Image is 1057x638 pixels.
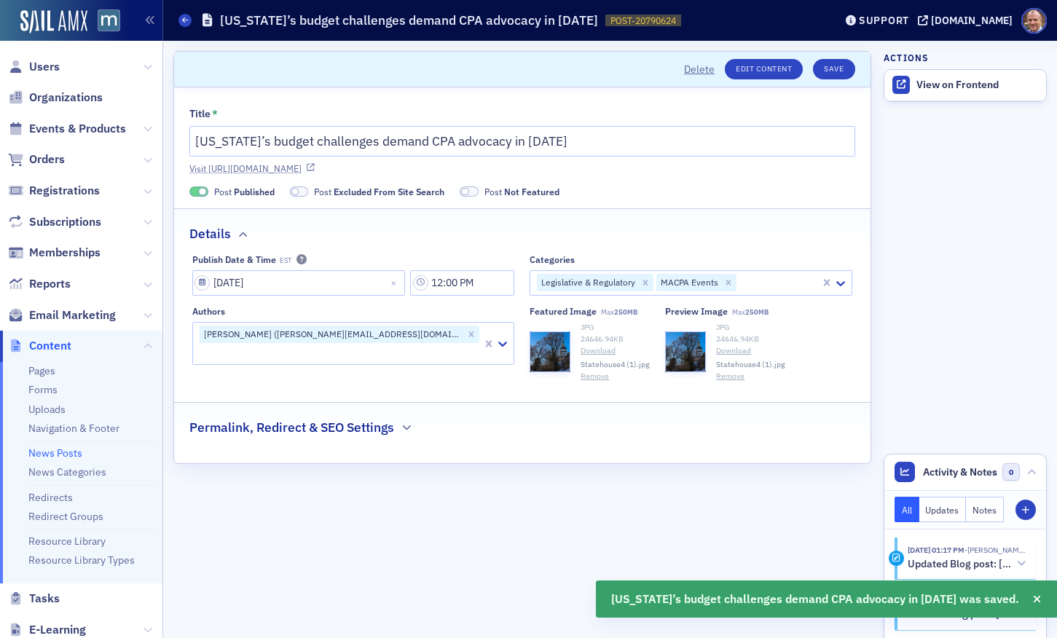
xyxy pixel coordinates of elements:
div: Remove Legislative & Regulatory [637,274,653,291]
div: View on Frontend [916,79,1039,92]
span: Max [601,307,637,317]
span: Organizations [29,90,103,106]
a: Download [716,345,785,357]
span: Max [732,307,769,317]
span: EST [280,256,291,265]
span: Post [314,185,444,198]
a: Email Marketing [8,307,116,323]
a: News Posts [28,446,82,460]
span: Excluded From Site Search [334,186,444,197]
a: News Categories [28,465,106,478]
div: Legislative & Regulatory [537,274,637,291]
div: Activity [889,551,904,566]
div: [DOMAIN_NAME] [931,14,1013,27]
button: Delete [684,62,715,77]
span: Not Featured [460,186,479,197]
a: Edit Content [725,59,803,79]
button: Save [813,59,854,79]
span: Registrations [29,183,100,199]
h5: Updated Blog post: [US_STATE]’s budget challenges demand CPA advocacy in [DATE] [908,558,1012,571]
button: Updated Blog post: [US_STATE]’s budget challenges demand CPA advocacy in [DATE] [908,556,1026,572]
a: Resource Library Types [28,554,135,567]
span: Reports [29,276,71,292]
div: Preview image [665,306,728,317]
a: Registrations [8,183,100,199]
input: MM/DD/YYYY [192,270,406,296]
h4: Actions [884,51,929,64]
span: Profile [1021,8,1047,34]
span: Email Marketing [29,307,116,323]
span: [US_STATE]’s budget challenges demand CPA advocacy in [DATE] was saved. [611,591,1019,608]
div: Title [189,108,211,121]
span: Content [29,338,71,354]
a: Orders [8,151,65,168]
a: Navigation & Footer [28,422,119,435]
span: Published [189,186,208,197]
span: Excluded From Site Search [290,186,309,197]
span: Statehouse4 (1).jpg [716,359,785,371]
span: Not Featured [504,186,559,197]
span: Orders [29,151,65,168]
h2: Details [189,224,231,243]
a: View on Frontend [884,70,1046,101]
div: Remove MACPA Events [720,274,736,291]
a: Uploads [28,403,66,416]
span: Users [29,59,60,75]
a: Redirect Groups [28,510,103,523]
a: Pages [28,364,55,377]
span: 250MB [745,307,769,317]
button: Remove [716,371,744,382]
a: E-Learning [8,622,86,638]
a: Redirects [28,491,73,504]
div: [PERSON_NAME] ([PERSON_NAME][EMAIL_ADDRESS][DOMAIN_NAME]) [200,326,464,343]
button: Remove [581,371,609,382]
span: Post [484,185,559,198]
span: Statehouse4 (1).jpg [581,359,650,371]
div: MACPA Events [656,274,720,291]
img: SailAMX [20,10,87,34]
h2: Permalink, Redirect & SEO Settings [189,418,394,437]
a: Subscriptions [8,214,101,230]
button: [DOMAIN_NAME] [918,15,1018,25]
a: Visit [URL][DOMAIN_NAME] [189,162,855,175]
a: Reports [8,276,71,292]
a: Forms [28,383,58,396]
span: Subscriptions [29,214,101,230]
div: Categories [530,254,575,265]
a: View Homepage [87,9,120,34]
input: 00:00 AM [410,270,514,296]
span: Events & Products [29,121,126,137]
span: Activity & Notes [923,465,997,480]
div: Remove Mary Beth Halpern (marybeth@macpa.org) [463,326,479,343]
span: E-Learning [29,622,86,638]
time: 12/20/2024 01:17 PM [908,545,964,555]
div: Support [859,14,909,27]
span: Published [234,186,275,197]
div: JPG [716,322,785,334]
div: Authors [192,306,225,317]
span: POST-20790624 [610,15,676,27]
a: Organizations [8,90,103,106]
a: Memberships [8,245,101,261]
abbr: This field is required [212,108,218,121]
span: 250MB [614,307,637,317]
button: Notes [966,497,1004,522]
button: Updates [919,497,967,522]
div: Featured Image [530,306,597,317]
button: Close [385,270,405,296]
span: Tasks [29,591,60,607]
span: 0 [1002,463,1021,481]
div: 24646.94 KB [581,334,650,345]
div: Publish Date & Time [192,254,276,265]
span: Memberships [29,245,101,261]
div: JPG [581,322,650,334]
span: Bill Sheridan [964,545,1026,555]
span: Post [214,185,275,198]
a: Users [8,59,60,75]
div: 24646.94 KB [716,334,785,345]
a: Content [8,338,71,354]
a: Resource Library [28,535,106,548]
h1: [US_STATE]’s budget challenges demand CPA advocacy in [DATE] [220,12,598,29]
a: Events & Products [8,121,126,137]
